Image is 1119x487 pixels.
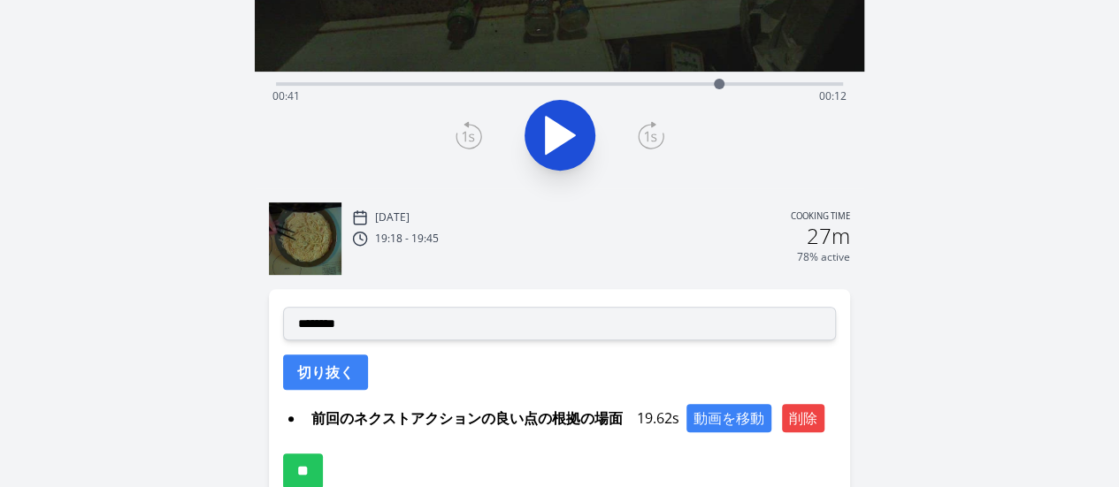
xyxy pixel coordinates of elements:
button: 切り抜く [283,354,368,390]
span: 00:41 [272,88,300,103]
p: [DATE] [375,210,410,224]
button: 動画を移動 [686,404,771,432]
div: 19.62s [304,404,836,432]
span: 00:12 [819,88,847,103]
p: 78% active [797,250,850,264]
h2: 27m [807,225,850,247]
p: Cooking time [791,209,850,225]
button: 削除 [782,404,824,432]
p: 19:18 - 19:45 [375,232,439,246]
span: 前回のネクストアクションの良い点の根拠の場面 [304,404,630,432]
img: 250828101854_thumb.jpeg [269,202,341,275]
